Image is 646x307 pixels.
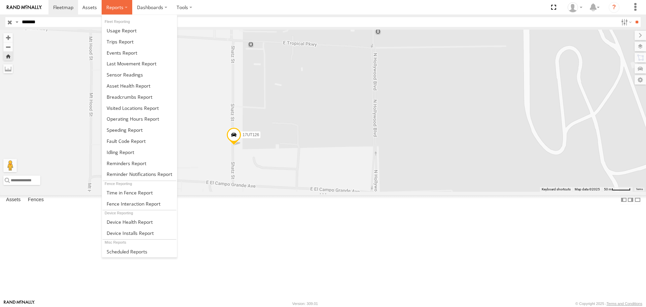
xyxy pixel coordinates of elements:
a: Scheduled Reports [102,246,177,257]
label: Dock Summary Table to the Left [620,195,627,205]
button: Keyboard shortcuts [542,187,571,192]
img: rand-logo.svg [7,5,42,10]
a: Visited Locations Report [102,102,177,114]
a: Visit our Website [4,300,35,307]
a: Breadcrumbs Report [102,91,177,102]
button: Zoom out [3,42,13,52]
a: Last Movement Report [102,58,177,69]
div: Version: 309.01 [292,302,318,306]
button: Map Scale: 50 m per 52 pixels [602,187,633,192]
label: Dock Summary Table to the Right [627,195,634,205]
label: Fences [25,195,47,205]
a: Service Reminder Notifications Report [102,169,177,180]
a: Device Health Report [102,216,177,227]
a: Fence Interaction Report [102,198,177,209]
label: Map Settings [635,75,646,85]
a: Trips Report [102,36,177,47]
span: Map data ©2025 [575,187,600,191]
button: Drag Pegman onto the map to open Street View [3,159,17,172]
label: Search Filter Options [618,17,633,27]
a: Asset Health Report [102,80,177,91]
a: Fleet Speed Report [102,124,177,135]
a: Sensor Readings [102,69,177,80]
i: ? [609,2,619,13]
a: Full Events Report [102,47,177,58]
span: 50 m [604,187,612,191]
a: Reminders Report [102,158,177,169]
a: Terms (opens in new tab) [636,188,643,190]
label: Measure [3,64,13,73]
a: Idling Report [102,147,177,158]
label: Assets [3,195,24,205]
label: Search Query [14,17,20,27]
a: Device Installs Report [102,227,177,239]
a: Terms and Conditions [607,302,642,306]
a: Asset Operating Hours Report [102,113,177,124]
label: Hide Summary Table [634,195,641,205]
div: Joe Romo [565,2,585,12]
a: Fault Code Report [102,135,177,147]
a: Time in Fences Report [102,187,177,198]
div: © Copyright 2025 - [575,302,642,306]
span: 17UT126 [243,132,259,137]
a: Usage Report [102,25,177,36]
button: Zoom Home [3,52,13,61]
button: Zoom in [3,33,13,42]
